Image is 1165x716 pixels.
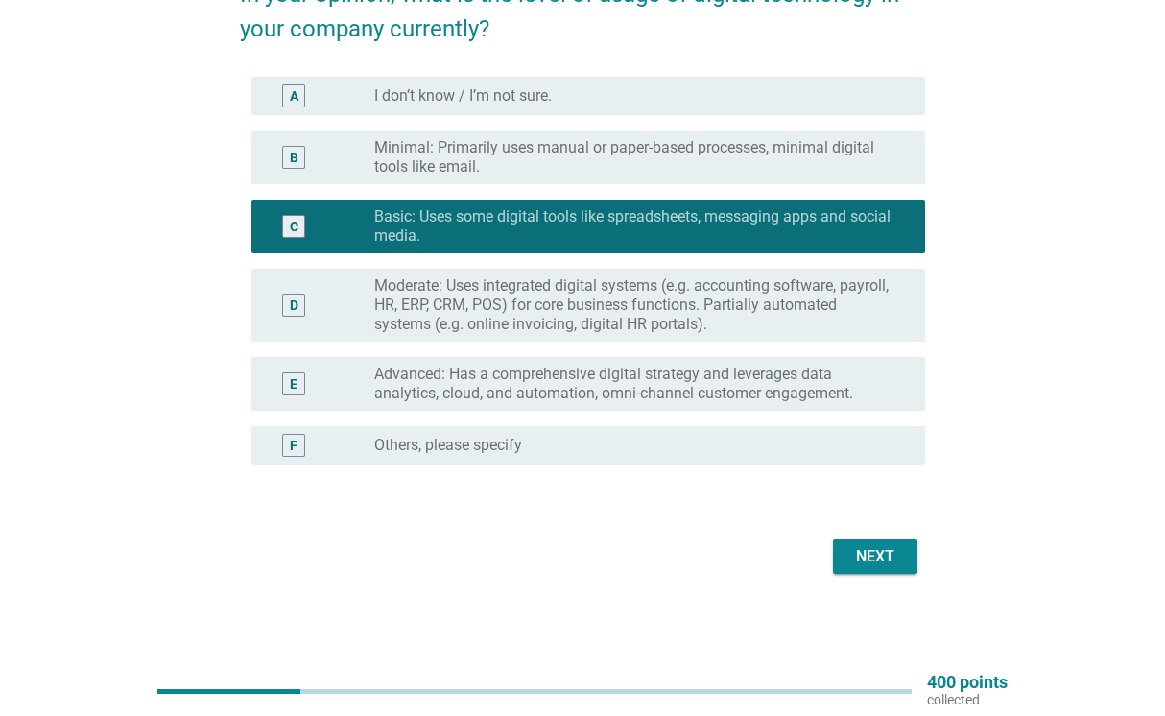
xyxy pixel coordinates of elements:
[848,545,902,568] div: Next
[374,86,552,106] label: I don’t know / I’m not sure.
[290,217,298,237] div: C
[374,276,894,334] label: Moderate: Uses integrated digital systems (e.g. accounting software, payroll, HR, ERP, CRM, POS) ...
[290,148,298,168] div: B
[374,138,894,177] label: Minimal: Primarily uses manual or paper-based processes, minimal digital tools like email.
[374,365,894,403] label: Advanced: Has a comprehensive digital strategy and leverages data analytics, cloud, and automatio...
[833,539,917,574] button: Next
[374,436,522,455] label: Others, please specify
[290,436,297,456] div: F
[927,674,1008,691] p: 400 points
[927,691,1008,708] p: collected
[374,207,894,246] label: Basic: Uses some digital tools like spreadsheets, messaging apps and social media.
[290,296,298,316] div: D
[290,374,297,394] div: E
[290,86,298,107] div: A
